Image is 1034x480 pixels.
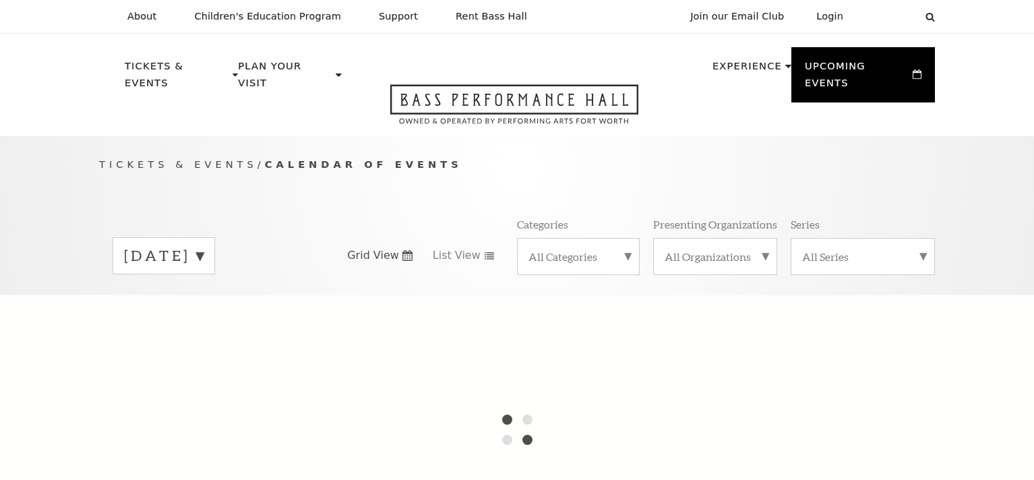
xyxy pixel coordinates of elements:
p: About [127,11,156,22]
p: Children's Education Program [194,11,341,22]
p: Tickets & Events [125,58,229,99]
select: Select: [865,10,913,23]
p: Experience [712,58,782,82]
p: Categories [517,217,568,231]
span: Tickets & Events [99,158,257,170]
span: List View [433,248,481,263]
span: Calendar of Events [265,158,462,170]
p: Plan Your Visit [238,58,332,99]
p: Rent Bass Hall [456,11,527,22]
p: Upcoming Events [805,58,909,99]
label: All Categories [528,249,628,264]
p: Presenting Organizations [653,217,777,231]
label: [DATE] [124,245,204,266]
p: Series [791,217,820,231]
span: Grid View [347,248,399,263]
label: All Organizations [665,249,766,264]
label: All Series [802,249,923,264]
p: Support [379,11,418,22]
p: / [99,156,935,173]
